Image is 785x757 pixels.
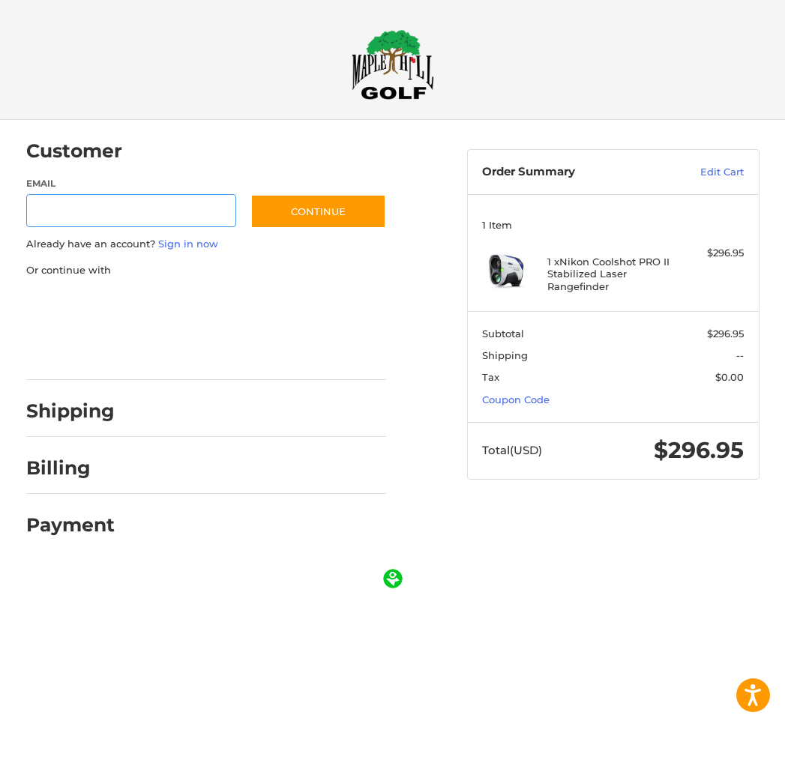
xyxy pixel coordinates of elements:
[482,443,542,457] span: Total (USD)
[158,238,218,250] a: Sign in now
[715,371,744,383] span: $0.00
[707,328,744,340] span: $296.95
[26,456,114,480] h2: Billing
[679,246,744,261] div: $296.95
[26,399,115,423] h2: Shipping
[482,349,528,361] span: Shipping
[547,256,675,292] h4: 1 x Nikon Coolshot PRO II Stabilized Laser Rangefinder
[352,29,434,100] img: Maple Hill Golf
[736,349,744,361] span: --
[250,194,386,229] button: Continue
[26,139,122,163] h2: Customer
[148,292,261,319] iframe: PayPal-paylater
[482,393,550,405] a: Coupon Code
[661,165,744,180] a: Edit Cart
[26,177,236,190] label: Email
[21,338,133,365] iframe: PayPal-venmo
[654,436,744,464] span: $296.95
[26,263,386,278] p: Or continue with
[482,165,661,180] h3: Order Summary
[482,219,744,231] h3: 1 Item
[26,237,386,252] p: Already have an account?
[482,371,499,383] span: Tax
[482,328,524,340] span: Subtotal
[21,292,133,319] iframe: PayPal-paypal
[26,513,115,537] h2: Payment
